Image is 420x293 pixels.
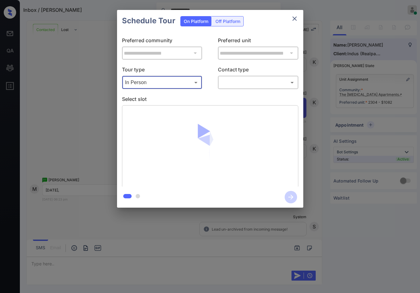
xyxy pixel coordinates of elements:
[122,95,298,105] p: Select slot
[117,10,180,32] h2: Schedule Tour
[281,189,301,205] button: btn-next
[218,37,298,47] p: Preferred unit
[124,77,201,88] div: In Person
[122,66,202,76] p: Tour type
[218,66,298,76] p: Contact type
[174,110,246,183] img: loaderv1.7921fd1ed0a854f04152.gif
[288,12,301,25] button: close
[122,37,202,47] p: Preferred community
[212,16,243,26] div: Off Platform
[181,16,211,26] div: On Platform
